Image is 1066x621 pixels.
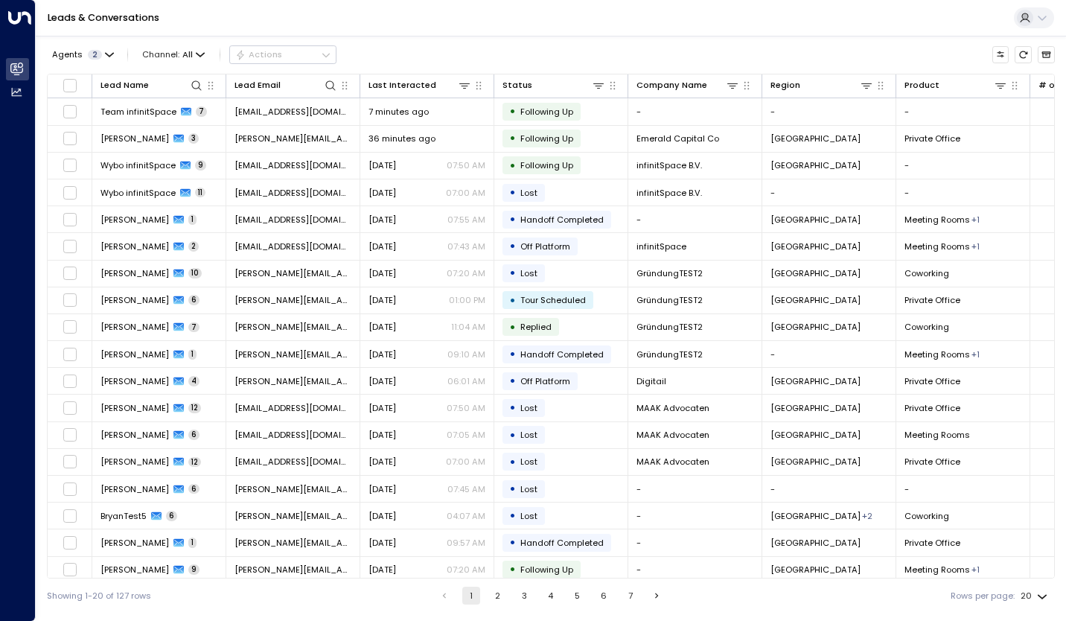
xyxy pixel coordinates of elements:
div: Showing 1-20 of 127 rows [47,590,151,602]
span: Private Office [904,375,960,387]
span: 3 [188,133,199,144]
span: Bryan Swannie [100,348,169,360]
span: London [770,537,861,549]
span: London [770,133,861,144]
span: Following Up [520,564,573,576]
span: Jul 02, 2025 [368,429,396,441]
span: Channel: [138,46,210,63]
span: infinitSpace B.V. [636,187,702,199]
td: - [762,98,896,124]
p: 07:20 AM [447,564,485,576]
span: Following Up [520,133,573,144]
span: Private Office [904,537,960,549]
td: - [628,529,762,555]
td: - [628,557,762,583]
td: - [762,341,896,367]
div: 20 [1021,587,1050,605]
span: 7 minutes ago [368,106,429,118]
span: London [770,214,861,226]
button: Go to page 6 [595,587,613,605]
td: - [762,179,896,206]
span: 1 [188,538,197,548]
span: Toggle select row [63,266,77,281]
span: Handoff Completed [520,214,604,226]
span: bryan.swannie98+test3@gmail.com [234,483,351,495]
span: Jun 23, 2025 [368,564,396,576]
span: Lost [520,510,537,522]
span: 11 [195,188,205,198]
span: Bryan Swannie [100,537,169,549]
div: Region [770,78,873,92]
span: Toggle select row [63,535,77,550]
button: Go to page 4 [542,587,560,605]
p: 07:50 AM [447,402,485,414]
span: Toggle select row [63,374,77,389]
span: calvin@digitail.io [234,375,351,387]
span: Amsterdam [770,456,861,468]
td: - [896,179,1030,206]
span: Amsterdam [770,241,861,252]
p: 07:05 AM [447,429,485,441]
span: 6 [188,484,200,494]
span: GründungTEST2 [636,321,703,333]
span: Jun 10, 2025 [368,348,396,360]
span: Meeting Rooms [904,241,970,252]
span: London [770,267,861,279]
button: Actions [229,45,336,63]
div: • [509,263,516,283]
span: Jul 02, 2025 [368,402,396,414]
span: 2 [88,50,102,60]
div: Lead Email [234,78,281,92]
button: Go to page 2 [489,587,507,605]
span: Private Office [904,294,960,306]
td: - [896,98,1030,124]
span: Meeting Rooms [904,429,970,441]
span: Amsterdam [770,429,861,441]
span: Jul 14, 2025 [368,214,396,226]
span: 7 [188,322,200,333]
p: 04:07 AM [447,510,485,522]
div: • [509,452,516,472]
span: 12 [188,403,201,413]
span: bryan.swannie98+5@gmail.com [234,510,351,522]
p: 07:00 AM [446,456,485,468]
span: 2 [188,241,199,252]
div: Berlin,London [862,510,872,522]
div: • [509,398,516,418]
span: Wybo infinitSpace [100,159,176,171]
div: • [509,559,516,579]
span: Jul 14, 2025 [368,267,396,279]
span: London [770,321,861,333]
span: 6 [166,511,177,521]
td: - [896,153,1030,179]
span: Emerald Capital Co [636,133,719,144]
div: Actions [235,49,282,60]
div: Private Office [971,214,980,226]
span: Agents [52,51,83,59]
span: Bryan Swannie [100,294,169,306]
span: 12 [188,457,201,468]
td: - [896,476,1030,502]
div: • [509,506,516,526]
span: hello@infinitspace.com [234,159,351,171]
div: • [509,479,516,499]
span: London [770,375,861,387]
span: Off Platform [520,375,570,387]
span: 9 [188,564,200,575]
span: info@infinitspace.com [234,106,351,118]
td: - [762,476,896,502]
span: Coworking [904,321,949,333]
span: Bryan Swannie [100,483,169,495]
span: infinitSpace B.V. [636,159,702,171]
button: Go to page 5 [568,587,586,605]
span: Toggle select row [63,158,77,173]
div: Company Name [636,78,707,92]
span: Meeting Rooms [904,564,970,576]
span: Toggle select row [63,562,77,577]
button: Go to page 7 [622,587,639,605]
button: Go to next page [648,587,666,605]
div: Status [502,78,532,92]
div: • [509,182,516,203]
span: Toggle select row [63,401,77,415]
button: Channel:All [138,46,210,63]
